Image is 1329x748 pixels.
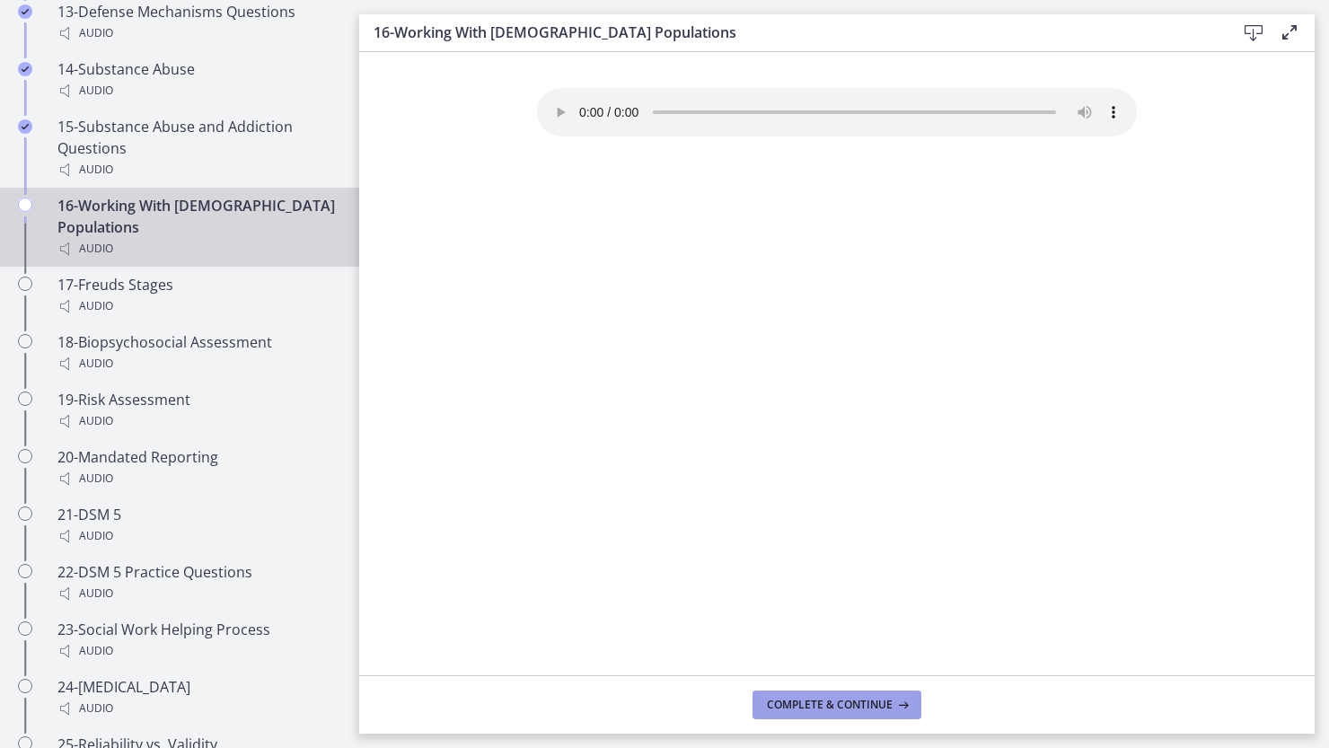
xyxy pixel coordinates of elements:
div: 23-Social Work Helping Process [57,619,338,662]
div: Audio [57,698,338,719]
div: 17-Freuds Stages [57,274,338,317]
div: Audio [57,22,338,44]
div: Audio [57,583,338,604]
div: Audio [57,525,338,547]
div: 18-Biopsychosocial Assessment [57,331,338,374]
div: 21-DSM 5 [57,504,338,547]
div: Audio [57,80,338,101]
div: 13-Defense Mechanisms Questions [57,1,338,44]
div: Audio [57,295,338,317]
div: 22-DSM 5 Practice Questions [57,561,338,604]
div: 24-[MEDICAL_DATA] [57,676,338,719]
span: Complete & continue [767,698,893,712]
i: Completed [18,4,32,19]
div: 19-Risk Assessment [57,389,338,432]
div: Audio [57,640,338,662]
div: Audio [57,410,338,432]
i: Completed [18,62,32,76]
div: Audio [57,159,338,180]
div: 20-Mandated Reporting [57,446,338,489]
h3: 16-Working With [DEMOGRAPHIC_DATA] Populations [374,22,1207,43]
button: Complete & continue [753,691,921,719]
div: 16-Working With [DEMOGRAPHIC_DATA] Populations [57,195,338,260]
div: 14-Substance Abuse [57,58,338,101]
div: Audio [57,238,338,260]
i: Completed [18,119,32,134]
div: 15-Substance Abuse and Addiction Questions [57,116,338,180]
div: Audio [57,468,338,489]
div: Audio [57,353,338,374]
